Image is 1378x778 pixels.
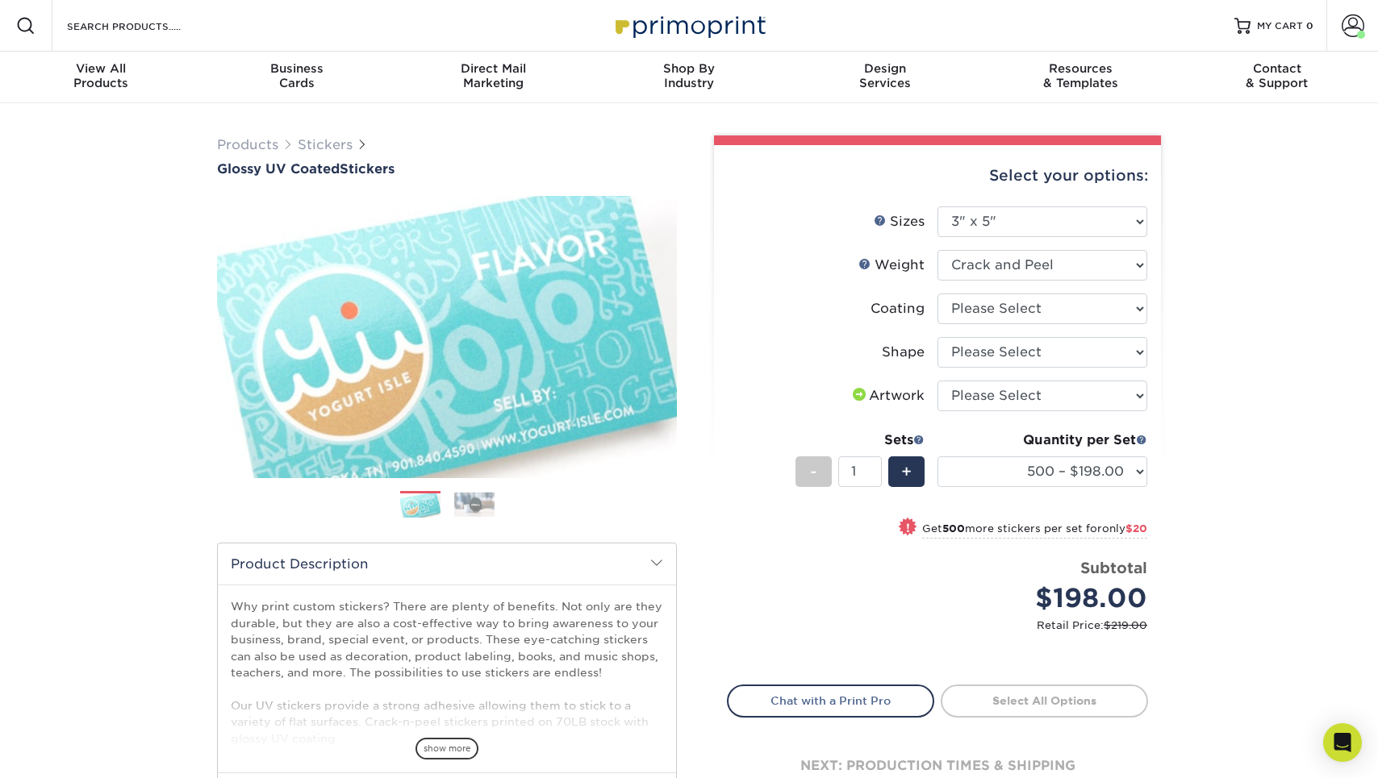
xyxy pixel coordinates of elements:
img: Stickers 01 [400,492,441,520]
a: View AllProducts [3,52,199,103]
input: SEARCH PRODUCTS..... [65,16,223,35]
div: Sets [795,431,925,450]
span: 0 [1306,20,1313,31]
h1: Stickers [217,161,677,177]
span: Glossy UV Coated [217,161,340,177]
div: $198.00 [950,579,1147,618]
a: Glossy UV CoatedStickers [217,161,677,177]
img: Primoprint [608,8,770,43]
a: Direct MailMarketing [395,52,591,103]
img: Stickers 02 [454,492,495,517]
div: Coating [871,299,925,318]
a: Chat with a Print Pro [727,684,934,717]
span: $20 [1125,522,1147,535]
span: Design [787,61,983,76]
a: Products [217,137,278,152]
small: Retail Price: [740,618,1147,633]
div: Shape [882,343,925,362]
span: View All [3,61,199,76]
a: Select All Options [941,684,1148,717]
h2: Product Description [218,543,676,585]
div: & Support [1179,61,1375,90]
span: Direct Mail [395,61,591,76]
span: Resources [983,61,1179,76]
a: DesignServices [787,52,983,103]
small: Get more stickers per set for [922,522,1147,539]
div: & Templates [983,61,1179,90]
span: Business [199,61,395,76]
div: Products [3,61,199,90]
div: Services [787,61,983,90]
div: Select your options: [727,145,1148,206]
div: Artwork [850,386,925,406]
a: Stickers [298,137,353,152]
span: - [810,460,817,484]
a: Resources& Templates [983,52,1179,103]
span: $219.00 [1104,619,1147,631]
a: Contact& Support [1179,52,1375,103]
div: Weight [858,256,925,275]
span: + [901,460,912,484]
span: show more [415,738,478,759]
img: Glossy UV Coated 01 [217,178,677,496]
div: Industry [591,61,787,90]
a: BusinessCards [199,52,395,103]
div: Quantity per Set [937,431,1147,450]
div: Cards [199,61,395,90]
div: Sizes [874,212,925,231]
span: only [1102,522,1147,535]
span: MY CART [1257,19,1303,33]
span: Shop By [591,61,787,76]
span: Contact [1179,61,1375,76]
strong: Subtotal [1080,559,1147,576]
a: Shop ByIndustry [591,52,787,103]
span: ! [906,519,910,536]
strong: 500 [942,522,965,535]
div: Marketing [395,61,591,90]
div: Open Intercom Messenger [1323,723,1362,762]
